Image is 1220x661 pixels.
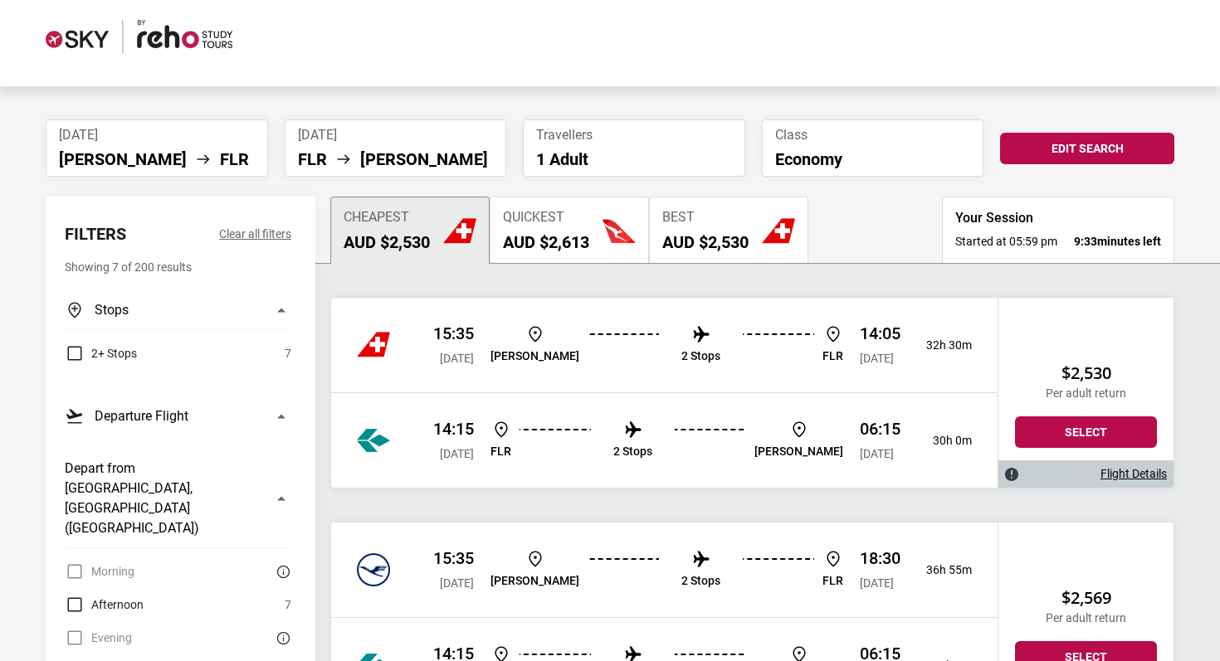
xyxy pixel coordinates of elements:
[91,343,137,363] span: 2+ Stops
[65,595,144,615] label: Afternoon
[65,396,291,435] button: Departure Flight
[1100,467,1167,481] a: Flight Details
[503,232,589,252] h2: AUD $2,613
[357,553,390,586] img: Etihad Airways
[220,149,249,169] li: FLR
[59,149,187,169] li: [PERSON_NAME]
[440,576,474,590] span: [DATE]
[681,574,720,588] p: 2 Stops
[1015,416,1157,448] button: Select
[219,224,291,244] button: Clear all filters
[536,149,732,169] p: 1 Adult
[1015,363,1157,383] h2: $2,530
[822,349,843,363] p: FLR
[914,434,972,448] p: 30h 0m
[1074,235,1097,248] span: 9:33
[440,447,474,460] span: [DATE]
[775,127,971,143] span: Class
[662,232,749,252] h2: AUD $2,530
[536,127,732,143] span: Travellers
[503,210,589,226] span: Quickest
[490,574,579,588] p: [PERSON_NAME]
[662,210,749,226] span: Best
[285,343,291,363] span: 7
[613,445,652,459] p: 2 Stops
[95,300,129,320] h3: Stops
[860,419,900,439] p: 06:15
[65,343,137,363] label: 2+ Stops
[860,352,894,365] span: [DATE]
[440,352,474,365] span: [DATE]
[91,595,144,615] span: Afternoon
[65,290,291,330] button: Stops
[754,445,843,459] p: [PERSON_NAME]
[360,149,488,169] li: [PERSON_NAME]
[1015,588,1157,608] h2: $2,569
[65,224,126,244] h2: Filters
[59,127,255,143] span: [DATE]
[955,210,1161,226] h3: Your Session
[65,459,261,538] h3: Depart from [GEOGRAPHIC_DATA], [GEOGRAPHIC_DATA] ([GEOGRAPHIC_DATA])
[490,445,511,459] p: FLR
[298,149,327,169] li: FLR
[344,210,430,226] span: Cheapest
[860,447,894,460] span: [DATE]
[1015,611,1157,625] p: Per adult return
[65,449,291,548] button: Depart from [GEOGRAPHIC_DATA], [GEOGRAPHIC_DATA] ([GEOGRAPHIC_DATA])
[860,548,900,568] p: 18:30
[285,595,291,615] span: 7
[775,149,971,169] p: Economy
[95,406,188,426] h3: Departure Flight
[914,338,972,352] p: 32h 30m
[822,574,843,588] p: FLR
[860,576,894,590] span: [DATE]
[298,127,494,143] span: [DATE]
[490,349,579,363] p: [PERSON_NAME]
[357,328,390,362] img: Etihad Airways
[433,419,474,439] p: 14:15
[860,323,900,343] p: 14:05
[65,257,291,277] p: Showing 7 of 200 results
[433,548,474,568] p: 15:35
[955,233,1057,250] span: Started at 05:59 pm
[331,298,998,488] div: SWISS 15:35 [DATE] [PERSON_NAME] 2 Stops FLR 14:05 [DATE] 32h 30mAirDolomiti 14:15 [DATE] FLR 2 S...
[681,349,720,363] p: 2 Stops
[1015,386,1157,401] p: Per adult return
[271,561,291,581] button: There are currently no flights matching this search criteria. Try removing some search filters.
[1074,233,1161,250] strong: minutes left
[357,424,390,457] img: Etihad Airways
[1000,133,1174,164] button: Edit Search
[998,460,1174,488] div: Flight Details
[433,323,474,343] p: 15:35
[914,563,972,577] p: 36h 55m
[344,232,430,252] h2: AUD $2,530
[271,628,291,648] button: There are currently no flights matching this search criteria. Try removing some search filters.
